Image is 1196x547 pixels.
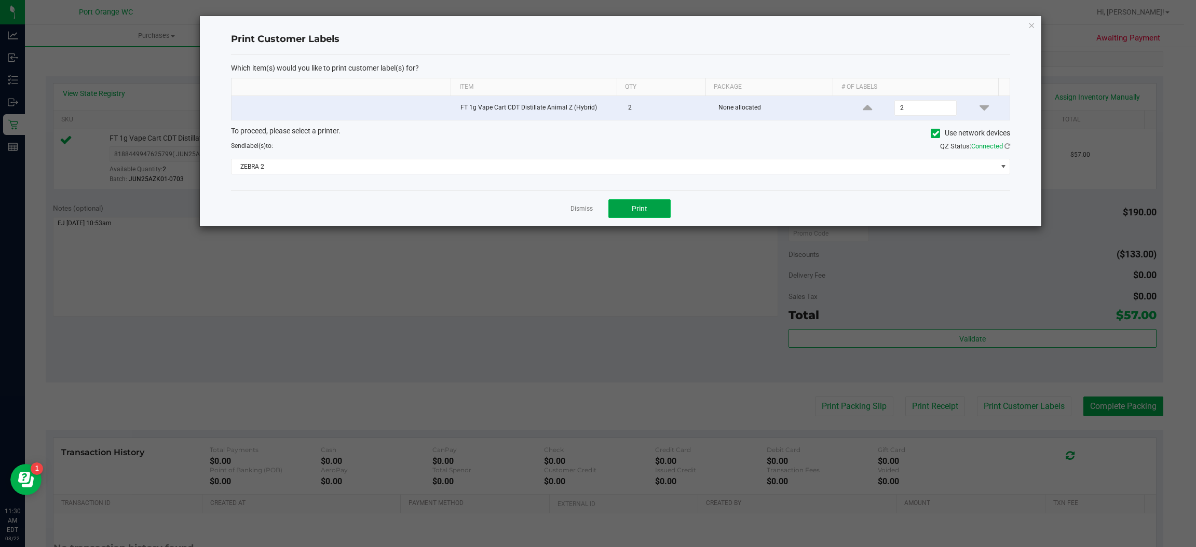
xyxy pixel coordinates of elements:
p: Which item(s) would you like to print customer label(s) for? [231,63,1010,73]
th: Item [451,78,616,96]
span: label(s) [245,142,266,149]
th: Package [705,78,833,96]
th: # of labels [833,78,998,96]
span: ZEBRA 2 [232,159,997,174]
th: Qty [617,78,705,96]
span: QZ Status: [940,142,1010,150]
td: FT 1g Vape Cart CDT Distillate Animal Z (Hybrid) [454,96,622,120]
a: Dismiss [570,204,593,213]
button: Print [608,199,671,218]
span: Connected [971,142,1003,150]
div: To proceed, please select a printer. [223,126,1018,141]
iframe: Resource center [10,464,42,495]
iframe: Resource center unread badge [31,462,43,475]
span: Print [632,204,647,213]
label: Use network devices [931,128,1010,139]
td: 2 [622,96,712,120]
h4: Print Customer Labels [231,33,1010,46]
span: Send to: [231,142,273,149]
td: None allocated [712,96,841,120]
